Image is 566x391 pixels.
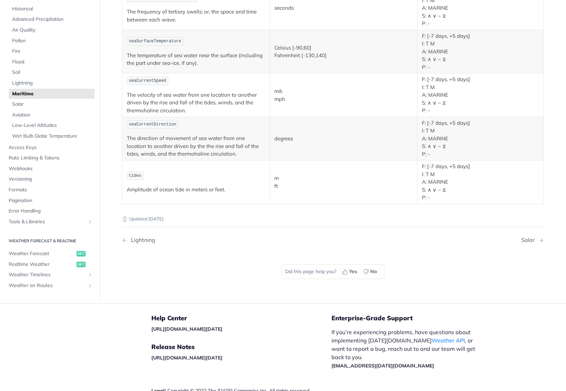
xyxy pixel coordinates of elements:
[521,237,538,243] div: Solar
[12,6,93,12] span: Historical
[12,16,93,23] span: Advanced Precipitation
[127,237,155,243] div: Lightning
[5,142,95,153] a: Access Keys
[9,208,93,215] span: Error Handling
[9,250,75,257] span: Weather Forecast
[87,272,93,278] button: Show subpages for Weather Timelines
[9,78,95,88] a: Lightning
[9,67,95,78] a: Soil
[12,122,93,129] span: Low-Level Altitudes
[12,80,93,87] span: Lightning
[340,267,361,277] button: Yes
[5,163,95,174] a: Webhooks
[127,52,265,67] p: The temperature of sea water near the surface (including the part under sea-ice, if any).
[422,32,539,71] p: F: [-7 days, +5 days] I: T M A: MARINE S: ∧ ∨ ~ ⧖ P: -
[151,355,222,361] a: [URL][DOMAIN_NAME][DATE]
[274,135,413,143] p: degrees
[349,268,357,275] span: Yes
[129,39,181,44] span: seaSurfaceTemperature
[5,206,95,216] a: Error Handling
[422,119,539,158] p: F: [-7 days, +5 days] I: T M A: MARINE S: ∧ ∨ ~ ⧖ P: -
[129,122,176,127] span: seaCurrentDirection
[9,176,93,183] span: Versioning
[12,111,93,118] span: Aviation
[521,237,544,243] a: Next Page: Solar
[370,268,377,275] span: No
[151,343,331,351] h5: Release Notes
[274,4,413,12] p: seconds
[77,262,86,267] span: get
[129,78,166,83] span: seaCurrentSpeed
[9,57,95,67] a: Flood
[274,87,413,103] p: m/s mph
[122,237,303,243] a: Previous Page: Lightning
[5,238,95,244] h2: Weather Forecast & realtime
[127,91,265,115] p: The velocity of sea water from one location to another driven by the rise and fall of the tides, ...
[5,302,95,308] h2: Weather Maps
[5,153,95,163] a: Rate Limiting & Tokens
[274,174,413,190] p: m ft
[331,314,494,322] h5: Enterprise-Grade Support
[5,280,95,291] a: Weather on RoutesShow subpages for Weather on Routes
[9,155,93,162] span: Rate Limiting & Tokens
[9,25,95,35] a: Air Quality
[129,173,141,178] span: tides
[12,27,93,34] span: Air Quality
[281,264,384,279] div: Did this page help you?
[9,4,95,14] a: Historical
[5,185,95,195] a: Formats
[12,101,93,108] span: Solar
[5,195,95,206] a: Pagination
[9,14,95,25] a: Advanced Precipitation
[9,88,95,99] a: Maritime
[5,174,95,184] a: Versioning
[432,337,465,344] a: Weather API
[12,133,93,140] span: Wet Bulb Globe Temperature
[422,163,539,202] p: F: [-7 days, +5 days] I: T M A: MARINE S: ∧ ∨ ~ ⧖ P: -
[9,271,86,278] span: Weather Timelines
[87,219,93,224] button: Show subpages for Tools & Libraries
[331,328,483,370] p: If you’re experiencing problems, have questions about implementing [DATE][DOMAIN_NAME] , or want ...
[9,261,75,268] span: Realtime Weather
[9,46,95,57] a: Fire
[127,8,265,24] p: The frequency of tertiary swells; or, the space and time between each wave.
[274,44,413,60] p: Celsius [-90,60] Fahrenheit [-130,140]
[9,120,95,131] a: Low-Level Altitudes
[9,110,95,120] a: Aviation
[12,90,93,97] span: Maritime
[9,99,95,110] a: Solar
[12,48,93,55] span: Fire
[77,251,86,257] span: get
[9,186,93,193] span: Formats
[9,197,93,204] span: Pagination
[5,216,95,227] a: Tools & LibrariesShow subpages for Tools & Libraries
[9,165,93,172] span: Webhooks
[127,186,265,194] p: Amplitude of ocean tide in meters or feet.
[9,35,95,46] a: Pollen
[331,363,434,369] a: [EMAIL_ADDRESS][DATE][DOMAIN_NAME]
[122,230,544,250] nav: Pagination Controls
[5,270,95,280] a: Weather TimelinesShow subpages for Weather Timelines
[9,282,86,289] span: Weather on Routes
[151,326,222,332] a: [URL][DOMAIN_NAME][DATE]
[9,144,93,151] span: Access Keys
[5,259,95,270] a: Realtime Weatherget
[12,69,93,76] span: Soil
[422,76,539,115] p: F: [-7 days, +5 days] I: T M A: MARINE S: ∧ ∨ ~ ⧖ P: -
[9,218,86,225] span: Tools & Libraries
[361,267,381,277] button: No
[87,283,93,288] button: Show subpages for Weather on Routes
[12,37,93,44] span: Pollen
[12,59,93,66] span: Flood
[5,249,95,259] a: Weather Forecastget
[127,134,265,158] p: The direction of movement of sea water from one location to another driven by the the rise and fa...
[122,216,544,223] p: Updated [DATE]
[151,314,331,322] h5: Help Center
[9,131,95,141] a: Wet Bulb Globe Temperature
